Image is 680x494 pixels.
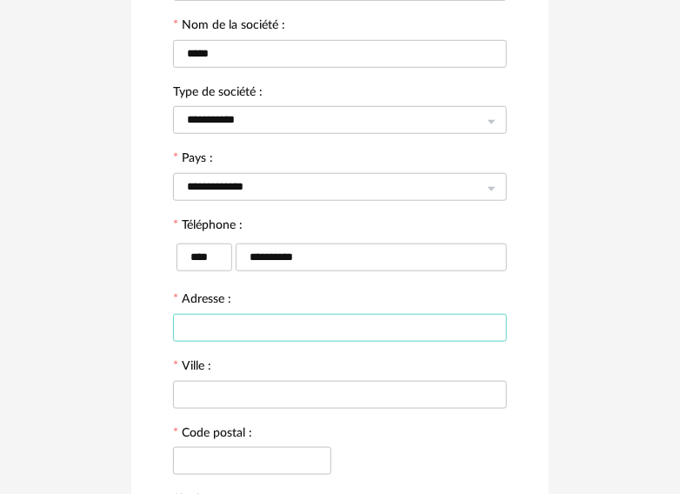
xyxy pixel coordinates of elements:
label: Adresse : [173,293,231,309]
label: Code postal : [173,427,252,443]
label: Nom de la société : [173,19,285,35]
label: Pays : [173,152,213,168]
label: Type de société : [173,86,263,102]
label: Ville : [173,360,211,376]
label: Téléphone : [173,219,243,235]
